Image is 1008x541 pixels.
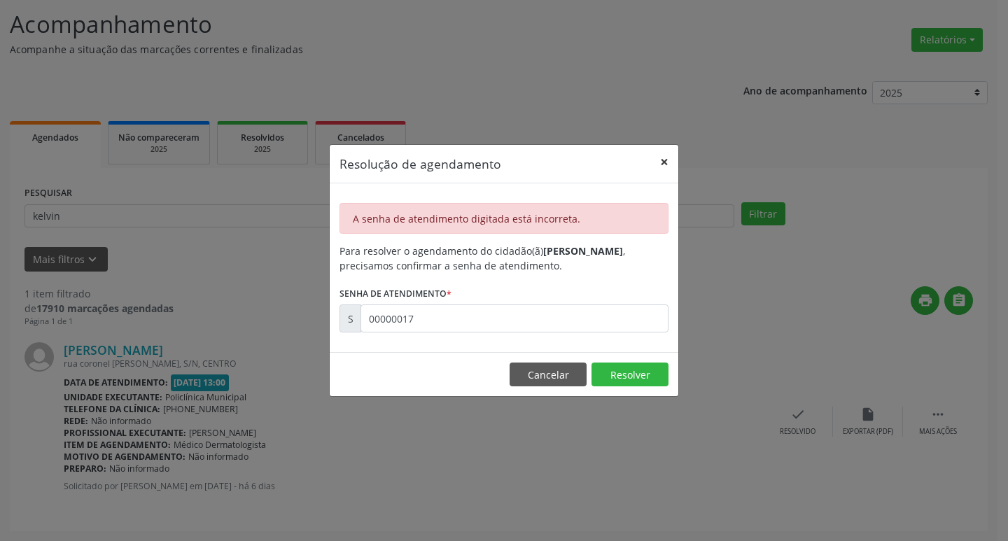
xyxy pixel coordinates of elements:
h5: Resolução de agendamento [339,155,501,173]
div: S [339,304,361,332]
button: Close [650,145,678,179]
b: [PERSON_NAME] [543,244,623,258]
button: Cancelar [510,363,587,386]
button: Resolver [591,363,668,386]
div: A senha de atendimento digitada está incorreta. [339,203,668,234]
label: Senha de atendimento [339,283,451,304]
div: Para resolver o agendamento do cidadão(ã) , precisamos confirmar a senha de atendimento. [339,244,668,273]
